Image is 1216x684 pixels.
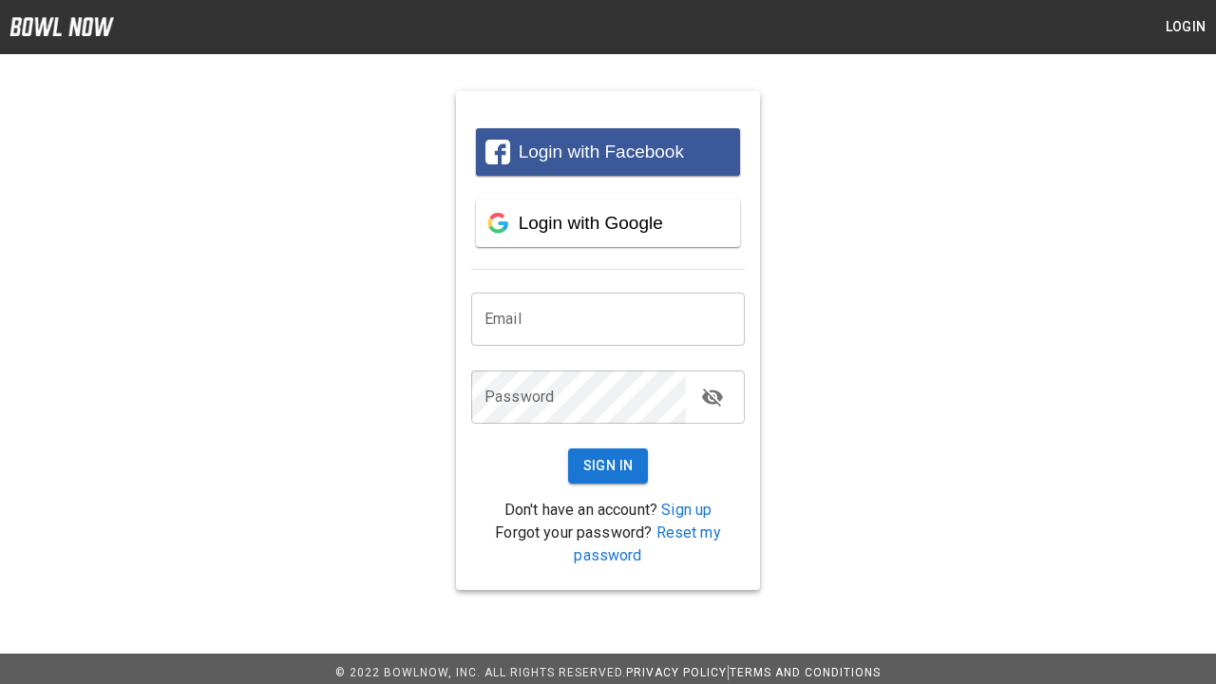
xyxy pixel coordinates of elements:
[476,128,740,176] button: Login with Facebook
[626,666,727,679] a: Privacy Policy
[335,666,626,679] span: © 2022 BowlNow, Inc. All Rights Reserved.
[476,199,740,247] button: Login with Google
[9,17,114,36] img: logo
[730,666,881,679] a: Terms and Conditions
[471,499,745,522] p: Don't have an account?
[1155,9,1216,45] button: Login
[574,523,720,564] a: Reset my password
[519,213,663,233] span: Login with Google
[471,522,745,567] p: Forgot your password?
[693,378,731,416] button: toggle password visibility
[661,501,712,519] a: Sign up
[519,142,684,161] span: Login with Facebook
[568,448,649,484] button: Sign In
